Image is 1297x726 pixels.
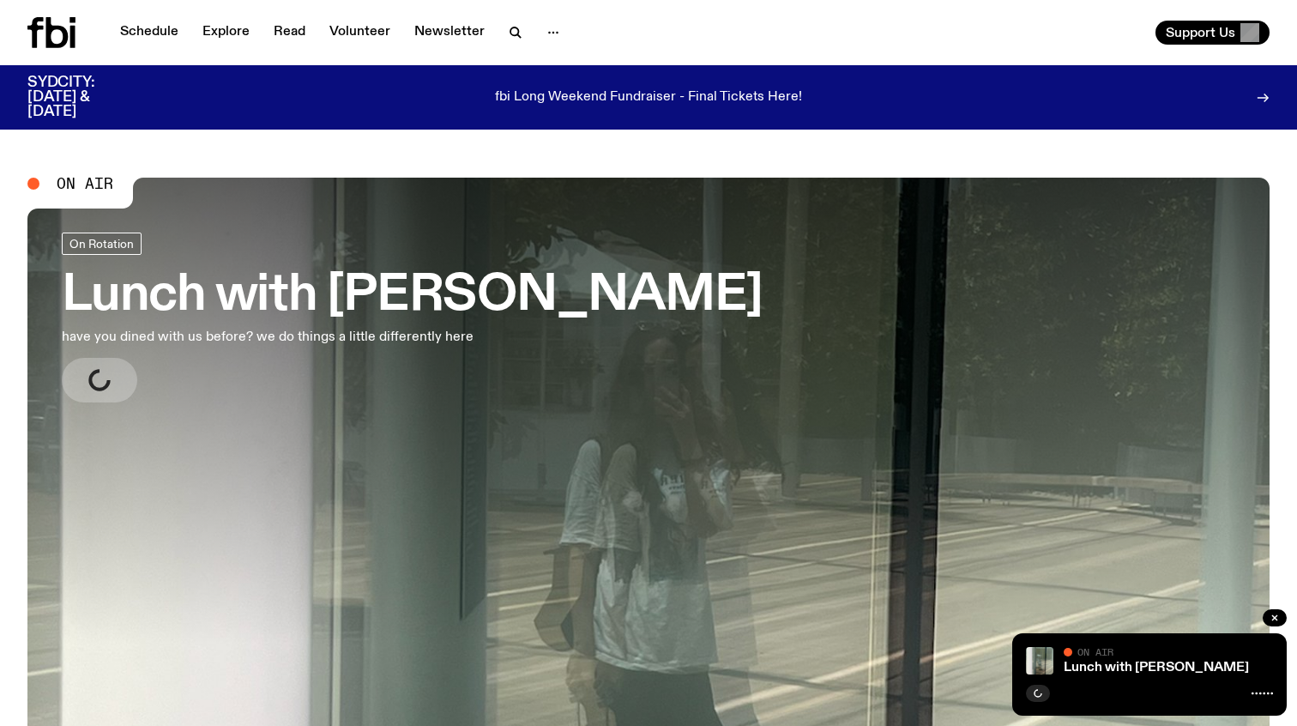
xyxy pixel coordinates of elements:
[192,21,260,45] a: Explore
[62,327,501,348] p: have you dined with us before? we do things a little differently here
[1064,661,1249,675] a: Lunch with [PERSON_NAME]
[27,76,137,119] h3: SYDCITY: [DATE] & [DATE]
[404,21,495,45] a: Newsletter
[495,90,802,106] p: fbi Long Weekend Fundraiser - Final Tickets Here!
[1077,646,1113,657] span: On Air
[69,237,134,250] span: On Rotation
[110,21,189,45] a: Schedule
[62,233,142,255] a: On Rotation
[263,21,316,45] a: Read
[62,233,763,402] a: Lunch with [PERSON_NAME]have you dined with us before? we do things a little differently here
[57,176,113,191] span: On Air
[62,272,763,320] h3: Lunch with [PERSON_NAME]
[1155,21,1270,45] button: Support Us
[319,21,401,45] a: Volunteer
[1166,25,1235,40] span: Support Us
